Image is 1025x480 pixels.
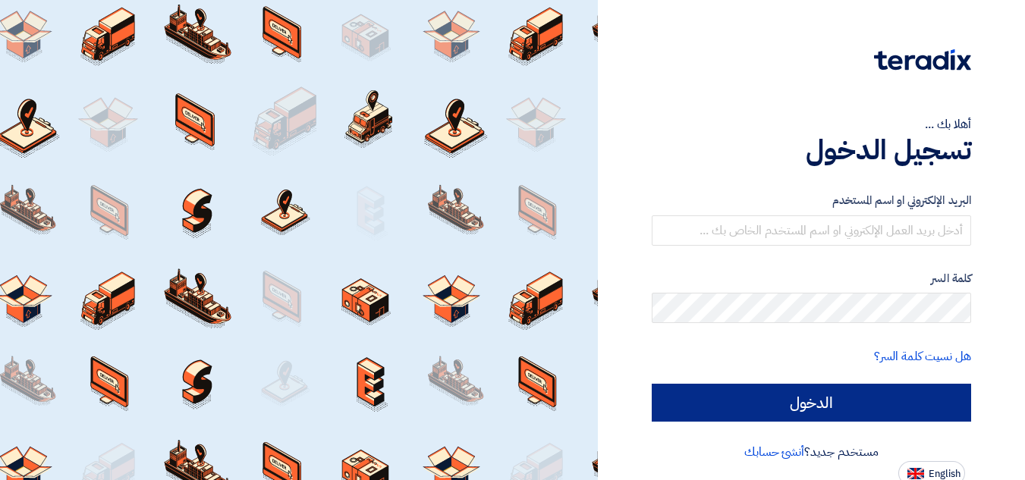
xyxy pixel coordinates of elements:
[652,192,971,209] label: البريد الإلكتروني او اسم المستخدم
[652,443,971,461] div: مستخدم جديد؟
[874,347,971,365] a: هل نسيت كلمة السر؟
[874,49,971,71] img: Teradix logo
[652,270,971,287] label: كلمة السر
[744,443,804,461] a: أنشئ حسابك
[907,468,924,479] img: en-US.png
[652,115,971,133] div: أهلا بك ...
[929,469,961,479] span: English
[652,133,971,167] h1: تسجيل الدخول
[652,215,971,246] input: أدخل بريد العمل الإلكتروني او اسم المستخدم الخاص بك ...
[652,384,971,422] input: الدخول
